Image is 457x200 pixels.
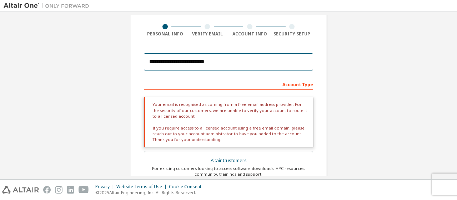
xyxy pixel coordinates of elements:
[149,156,308,166] div: Altair Customers
[186,31,229,37] div: Verify Email
[228,31,271,37] div: Account Info
[144,31,186,37] div: Personal Info
[116,184,169,190] div: Website Terms of Use
[144,97,313,147] div: Your email is recognised as coming from a free email address provider. For the security of our cu...
[55,186,62,194] img: instagram.svg
[149,166,308,177] div: For existing customers looking to access software downloads, HPC resources, community, trainings ...
[2,186,39,194] img: altair_logo.svg
[95,190,206,196] p: © 2025 Altair Engineering, Inc. All Rights Reserved.
[95,184,116,190] div: Privacy
[43,186,51,194] img: facebook.svg
[79,186,89,194] img: youtube.svg
[271,31,313,37] div: Security Setup
[67,186,74,194] img: linkedin.svg
[144,78,313,90] div: Account Type
[4,2,93,9] img: Altair One
[169,184,206,190] div: Cookie Consent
